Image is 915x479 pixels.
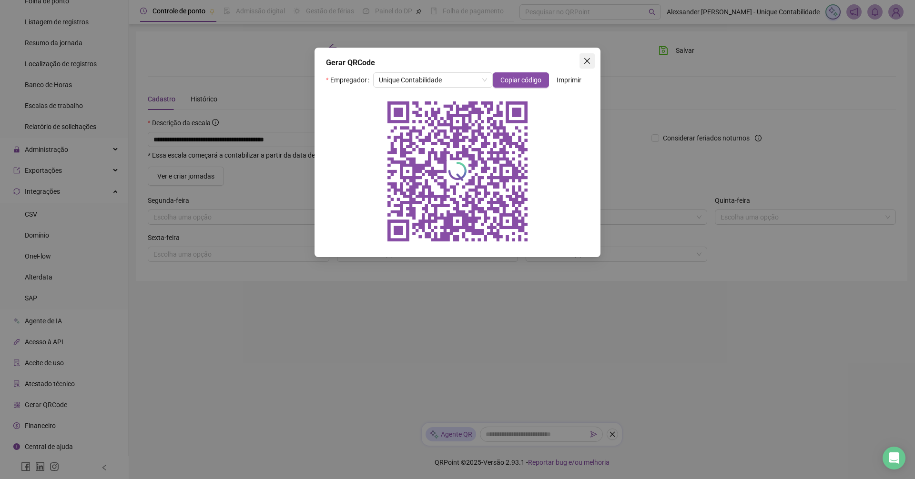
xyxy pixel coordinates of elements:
img: qrcode do empregador [381,95,534,248]
div: Gerar QRCode [326,57,589,69]
label: Empregador [326,72,373,88]
button: Imprimir [549,72,589,88]
button: Close [579,53,595,69]
button: Copiar código [493,72,549,88]
span: close [583,57,591,65]
div: Open Intercom Messenger [883,447,905,469]
span: Unique Contabilidade [379,73,487,87]
span: Imprimir [557,75,581,85]
span: Copiar código [500,75,541,85]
